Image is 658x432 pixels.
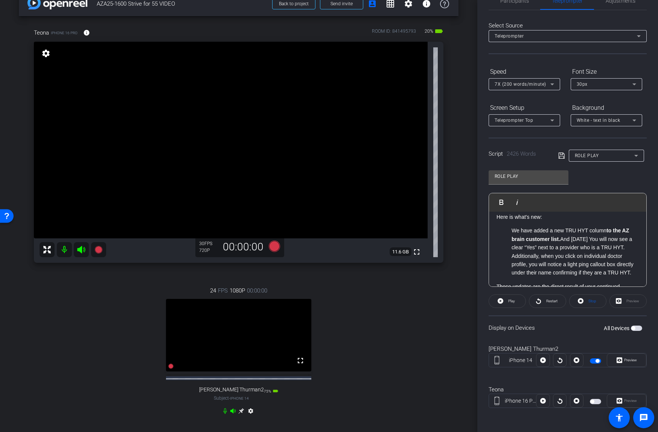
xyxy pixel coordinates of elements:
[575,153,599,158] span: ROLE PLAY
[624,358,637,362] span: Preview
[423,25,434,37] span: 20%
[615,413,624,422] mat-icon: accessibility
[34,29,49,37] span: Teona
[41,49,51,58] mat-icon: settings
[229,396,230,401] span: -
[505,397,536,405] div: iPhone 16 Pro
[331,1,353,7] span: Send invite
[412,247,421,256] mat-icon: fullscreen
[571,65,642,78] div: Font Size
[264,389,271,393] span: 75%
[489,294,526,308] button: Play
[372,28,416,39] div: ROOM ID: 841495793
[273,388,279,394] mat-icon: battery_std
[577,82,588,87] span: 30px
[83,29,90,36] mat-icon: info
[495,33,524,39] span: Teleprompter
[512,227,629,242] strong: to the AZ brain customer list.
[199,247,218,253] div: 720P
[512,226,639,252] li: We have added a new TRU HYT column And [DATE] You will now see a clear “Yes” next to a provider w...
[218,286,228,295] span: FPS
[489,315,647,340] div: Display on Devices
[434,27,443,36] mat-icon: battery_std
[507,150,536,157] span: 2426 Words
[489,102,560,114] div: Screen Setup
[51,30,78,36] span: iPhone 16 Pro
[639,413,648,422] mat-icon: message
[571,102,642,114] div: Background
[279,1,309,6] span: Back to project
[199,387,264,393] span: [PERSON_NAME] Thurman2
[489,150,548,158] div: Script
[505,356,536,364] div: iPhone 14
[497,282,639,316] p: These updates are the direct result of your continued feedback and are designed to simplify your ...
[577,118,620,123] span: White - text in black
[230,286,245,295] span: 1080P
[497,213,639,221] p: Here is what's new:
[569,294,606,308] button: Stop
[489,21,647,30] div: Select Source
[390,247,411,256] span: 11.6 GB
[489,345,647,353] div: [PERSON_NAME] Thurman2
[210,286,216,295] span: 24
[246,408,255,417] mat-icon: settings
[607,353,646,367] button: Preview
[204,241,212,246] span: FPS
[546,299,557,303] span: Restart
[495,82,546,87] span: 7X (200 words/minute)
[512,252,639,277] li: Additionally, when you click on individual doctor profile, you will notice a light ping callout b...
[588,299,596,303] span: Stop
[489,65,560,78] div: Speed
[214,395,249,402] span: Subject
[508,299,515,303] span: Play
[489,385,647,394] div: Teona
[495,118,533,123] span: Teleprompter Top
[495,172,562,181] input: Title
[529,294,566,308] button: Restart
[230,396,249,400] span: iPhone 14
[218,241,268,253] div: 00:00:00
[247,286,267,295] span: 00:00:00
[296,356,305,365] mat-icon: fullscreen
[199,241,218,247] div: 30
[604,324,631,332] label: All Devices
